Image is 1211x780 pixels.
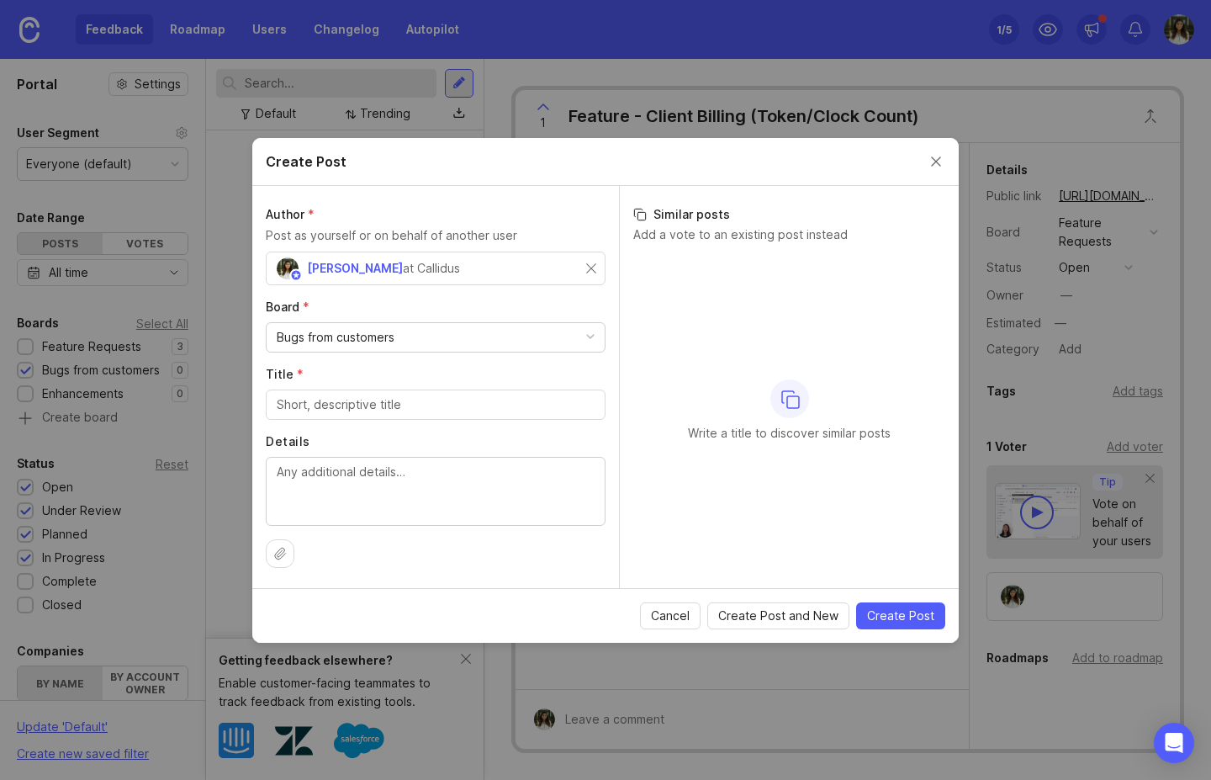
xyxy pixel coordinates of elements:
[867,608,934,624] span: Create Post
[1154,723,1194,763] div: Open Intercom Messenger
[718,608,838,624] span: Create Post and New
[266,300,309,314] span: Board (required)
[651,608,690,624] span: Cancel
[266,151,346,172] h2: Create Post
[640,602,701,629] button: Cancel
[856,602,945,629] button: Create Post
[277,328,394,347] div: Bugs from customers
[633,206,945,223] h3: Similar posts
[927,152,945,171] button: Close create post modal
[266,226,605,245] p: Post as yourself or on behalf of another user
[688,425,891,442] p: Write a title to discover similar posts
[277,257,299,279] img: Sarina Zohdi
[277,395,595,414] input: Short, descriptive title
[266,207,315,221] span: Author (required)
[266,433,605,450] label: Details
[266,367,304,381] span: Title (required)
[707,602,849,629] button: Create Post and New
[290,268,303,281] img: member badge
[403,259,460,278] div: at Callidus
[307,261,403,275] span: [PERSON_NAME]
[633,226,945,243] p: Add a vote to an existing post instead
